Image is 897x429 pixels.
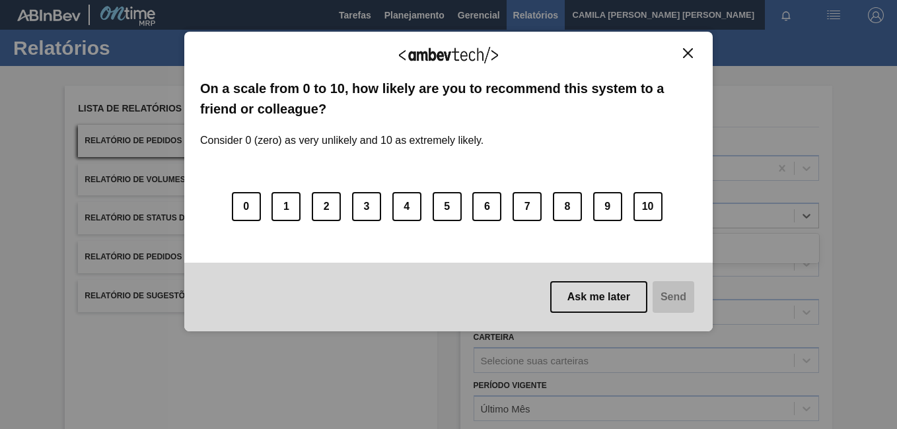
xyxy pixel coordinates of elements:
[392,192,421,221] button: 4
[399,47,498,63] img: Logo Ambevtech
[513,192,542,221] button: 7
[683,48,693,58] img: Close
[200,79,697,119] label: On a scale from 0 to 10, how likely are you to recommend this system to a friend or colleague?
[433,192,462,221] button: 5
[553,192,582,221] button: 8
[679,48,697,59] button: Close
[232,192,261,221] button: 0
[633,192,663,221] button: 10
[472,192,501,221] button: 6
[352,192,381,221] button: 3
[200,119,484,147] label: Consider 0 (zero) as very unlikely and 10 as extremely likely.
[593,192,622,221] button: 9
[271,192,301,221] button: 1
[312,192,341,221] button: 2
[550,281,647,313] button: Ask me later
